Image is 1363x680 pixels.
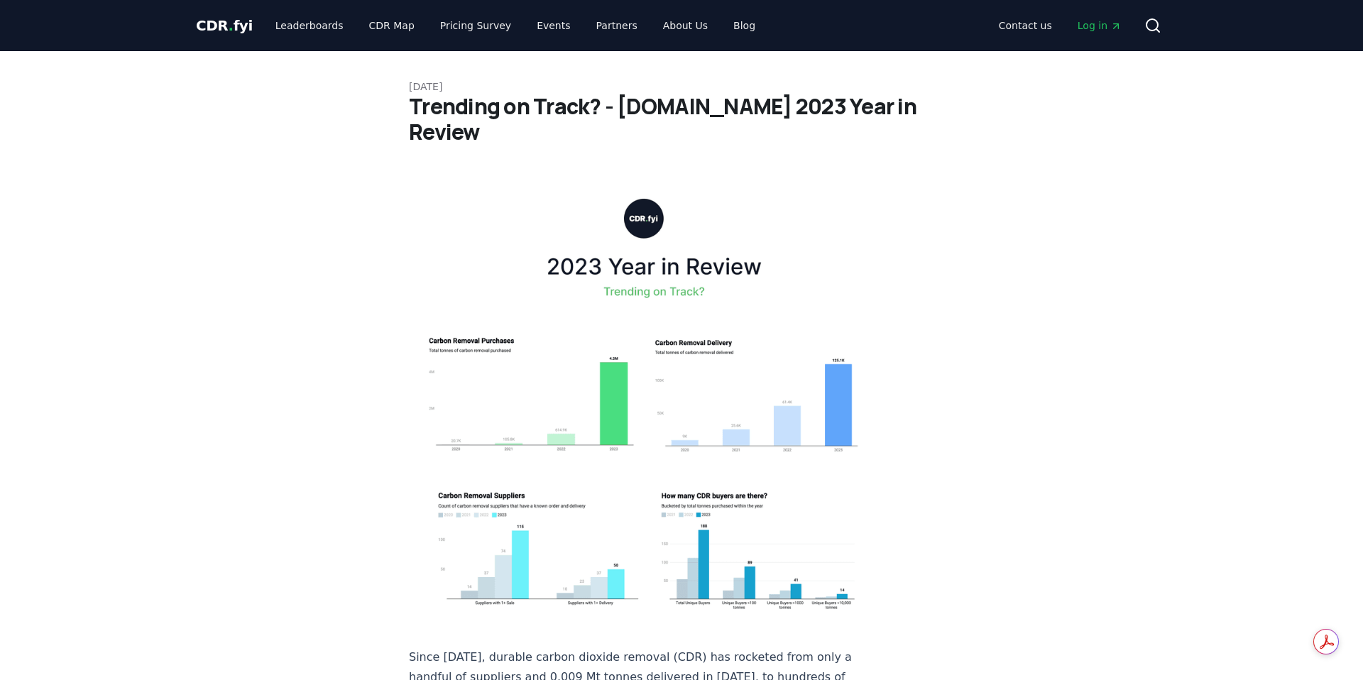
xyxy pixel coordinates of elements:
[585,13,649,38] a: Partners
[409,79,954,94] p: [DATE]
[409,94,954,145] h1: Trending on Track? - [DOMAIN_NAME] 2023 Year in Review
[264,13,767,38] nav: Main
[196,16,253,35] a: CDR.fyi
[722,13,767,38] a: Blog
[987,13,1063,38] a: Contact us
[652,13,719,38] a: About Us
[264,13,355,38] a: Leaderboards
[429,13,522,38] a: Pricing Survey
[525,13,581,38] a: Events
[987,13,1133,38] nav: Main
[229,17,234,34] span: .
[1066,13,1133,38] a: Log in
[196,17,253,34] span: CDR fyi
[358,13,426,38] a: CDR Map
[409,179,879,625] img: blog post image
[1078,18,1122,33] span: Log in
